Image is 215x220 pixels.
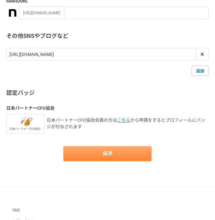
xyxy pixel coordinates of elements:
img: cfo_association_with_name.png-a2ca6198.png [6,114,44,134]
h3: その他SNSやブログなど [6,32,209,40]
img: a3U9rW3u3Lr2az699ms0nsgwjY3a+92wMGRIAAAQIE9hX4PzgNzWcoiwVVAAAAAElFTkSuQmCC [9,9,16,17]
a: FAQ [13,208,20,213]
h3: 日本パートナーCFO協会 [6,105,209,112]
a: こちら [117,118,130,123]
button: 保存 [63,146,152,162]
a: 追加 [192,66,209,76]
p: 日本パートナーCFO協会会員の方は から申請をするとプロフィールにバッジが付与されます [47,117,209,131]
h3: 認定バッジ [6,89,209,97]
